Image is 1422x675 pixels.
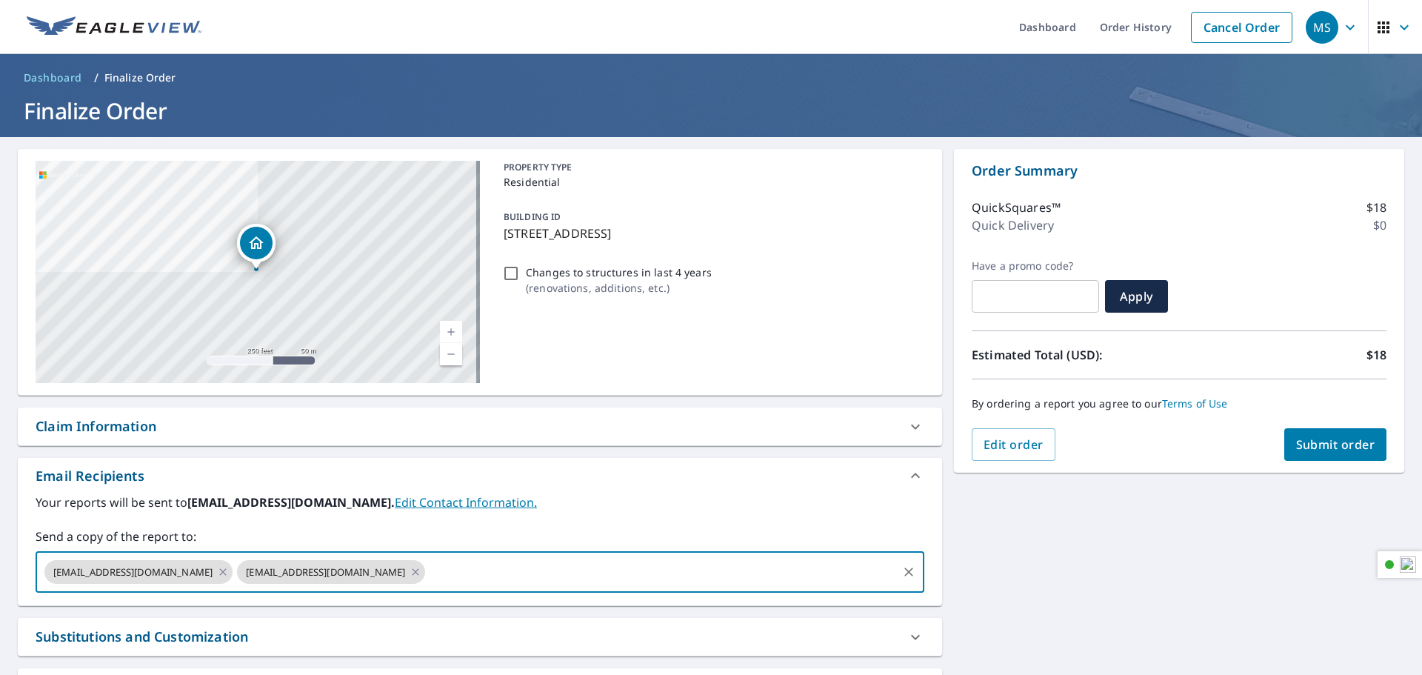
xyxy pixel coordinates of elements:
a: Cancel Order [1191,12,1292,43]
div: Email Recipients [36,466,144,486]
p: ( renovations, additions, etc. ) [526,280,712,296]
p: Estimated Total (USD): [972,346,1179,364]
span: [EMAIL_ADDRESS][DOMAIN_NAME] [44,565,221,579]
label: Have a promo code? [972,259,1099,273]
div: Email Recipients [18,458,942,493]
nav: breadcrumb [18,66,1404,90]
a: Terms of Use [1162,396,1228,410]
h1: Finalize Order [18,96,1404,126]
div: [EMAIL_ADDRESS][DOMAIN_NAME] [44,560,233,584]
button: Clear [898,562,919,582]
p: $18 [1366,346,1386,364]
div: Claim Information [18,408,942,445]
a: Dashboard [18,66,88,90]
p: By ordering a report you agree to our [972,397,1386,410]
p: Finalize Order [104,70,176,85]
div: MS [1306,11,1338,44]
button: Edit order [972,428,1055,461]
p: Order Summary [972,161,1386,181]
span: Submit order [1296,436,1375,453]
a: Current Level 17, Zoom Out [440,343,462,365]
p: $0 [1373,216,1386,234]
p: [STREET_ADDRESS] [504,225,918,242]
div: [EMAIL_ADDRESS][DOMAIN_NAME] [237,560,425,584]
p: Residential [504,174,918,190]
p: QuickSquares™ [972,199,1061,216]
span: [EMAIL_ADDRESS][DOMAIN_NAME] [237,565,414,579]
label: Send a copy of the report to: [36,528,924,545]
p: BUILDING ID [504,210,561,223]
div: Substitutions and Customization [36,627,248,647]
label: Your reports will be sent to [36,493,924,511]
li: / [94,69,99,87]
button: Submit order [1284,428,1387,461]
span: Dashboard [24,70,82,85]
div: Dropped pin, building 1, Residential property, 707 W Main St Madison, WI 53715 [237,224,276,270]
div: Substitutions and Customization [18,618,942,656]
p: Quick Delivery [972,216,1054,234]
p: Changes to structures in last 4 years [526,265,712,280]
img: EV Logo [27,16,201,39]
a: Current Level 17, Zoom In [440,321,462,343]
button: Apply [1105,280,1168,313]
p: PROPERTY TYPE [504,161,918,174]
p: $18 [1366,199,1386,216]
b: [EMAIL_ADDRESS][DOMAIN_NAME]. [187,494,395,511]
a: EditContactInfo [395,494,537,511]
span: Apply [1117,288,1156,305]
span: Edit order [984,436,1044,453]
div: Claim Information [36,416,156,436]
